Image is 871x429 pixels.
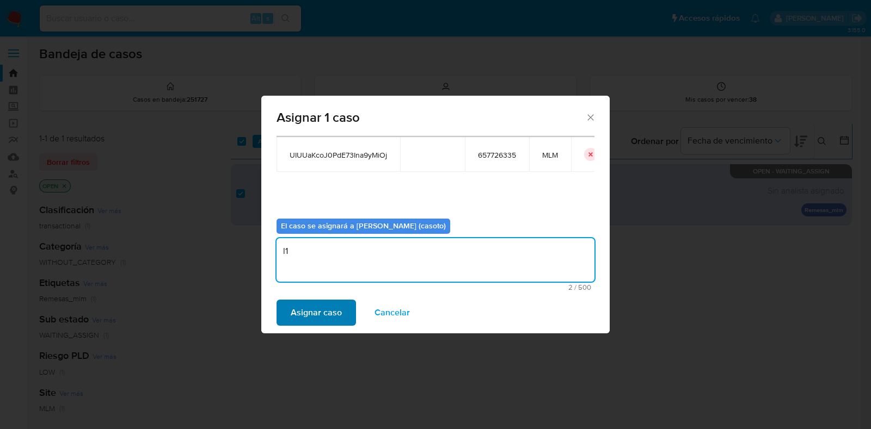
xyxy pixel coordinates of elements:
button: Cancelar [360,300,424,326]
span: Máximo 500 caracteres [280,284,591,291]
button: icon-button [584,148,597,161]
button: Cerrar ventana [585,112,595,122]
span: Asignar 1 caso [277,111,585,124]
span: 657726335 [478,150,516,160]
span: Asignar caso [291,301,342,325]
textarea: l1 [277,238,594,282]
div: assign-modal [261,96,610,333]
span: UIUUaKcoJ0PdE73Ina9yMiOj [290,150,387,160]
button: Asignar caso [277,300,356,326]
span: Cancelar [375,301,410,325]
b: El caso se asignará a [PERSON_NAME] (casoto) [281,220,446,231]
span: MLM [542,150,558,160]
